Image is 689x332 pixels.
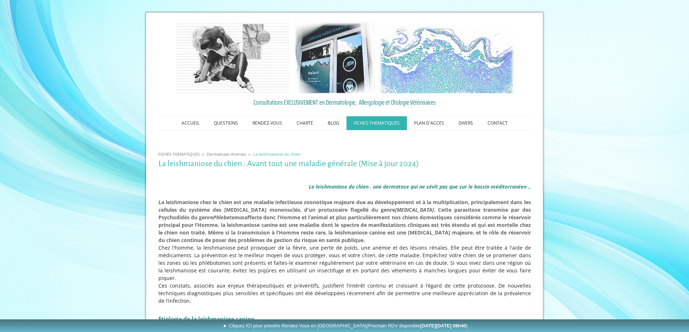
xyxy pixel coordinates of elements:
[158,244,531,282] p: Chez l'homme, la leishmaniose peut provoquer de la fièvre, une perte de poids, une anémie et des ...
[407,116,451,130] a: PLAN D'ACCES
[158,315,254,322] strong: Etiologie de la leishmaniose canine
[157,151,201,157] a: FICHES THEMATIQUES
[213,214,244,221] i: Phlebotomus
[320,116,346,130] a: BLOG
[289,116,320,130] a: CHARTE
[158,97,531,108] a: Consultations EXCLUSIVEMENT en Dermatologie, Allergologie et Otologie Vétérinaires
[451,116,480,130] a: DIVERS
[395,206,434,213] i: [MEDICAL_DATA]
[158,221,531,236] span: manifestations cliniques est très étendu et qui est mortelle chez le chien non traité.
[158,214,531,228] span: domestiques considérés comme le réservoir principal pour l’Homme.
[208,229,267,236] span: Même si la transmissio
[158,151,200,157] span: FICHES THEMATIQUES
[158,206,531,221] span: parasitose transmise par des Psychodidés du genre affecte donc l’Homme et l’animal et plus partic...
[158,282,531,305] p: Ces constats, associés aux enjeux thérapeutiques et préventifs, justifient l’intérêt continu et c...
[158,199,374,206] span: La leishmaniose chez le chien est une maladie infectieuse zoonotique majeure due au
[158,199,531,213] span: développement et à la multiplication, principalement dans les cellules du système
[253,151,301,157] span: La leishmaniose du chien
[158,159,531,168] h1: La leishmaniose du chien : Avant tout une maladie générale (Mise à jour 2024)
[221,221,367,228] span: la leishmaniose canine est une maladie dont le spectre de
[245,116,289,130] a: RENDEZ-VOUS
[223,323,468,328] span: ► Cliquez ICI pour prendre Rendez-Vous en [GEOGRAPHIC_DATA]
[158,199,531,243] strong: n à l’Homme reste rare, la leishmaniose canine est une [MEDICAL_DATA] majeure, et le rôle de rése...
[205,151,248,157] a: Dermatoses diverses
[213,206,451,213] span: des [MEDICAL_DATA] mononuclés, d'un protozoaire flagellé du genre . Cette
[251,151,302,157] a: La leishmaniose du chien
[366,323,468,328] span: (Prochain RDV disponible )
[174,116,207,130] a: ACCUEIL
[346,116,407,130] a: FICHES THEMATIQUES
[309,183,531,190] b: La leishmaniose du chien , une dermatose qui ne sévit pas que sur le bassin méditerranéen ..
[207,151,246,157] span: Dermatoses diverses
[420,323,466,328] b: [DATE][DATE] 08h40
[207,116,245,130] a: QUESTIONS
[480,116,515,130] a: CONTACT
